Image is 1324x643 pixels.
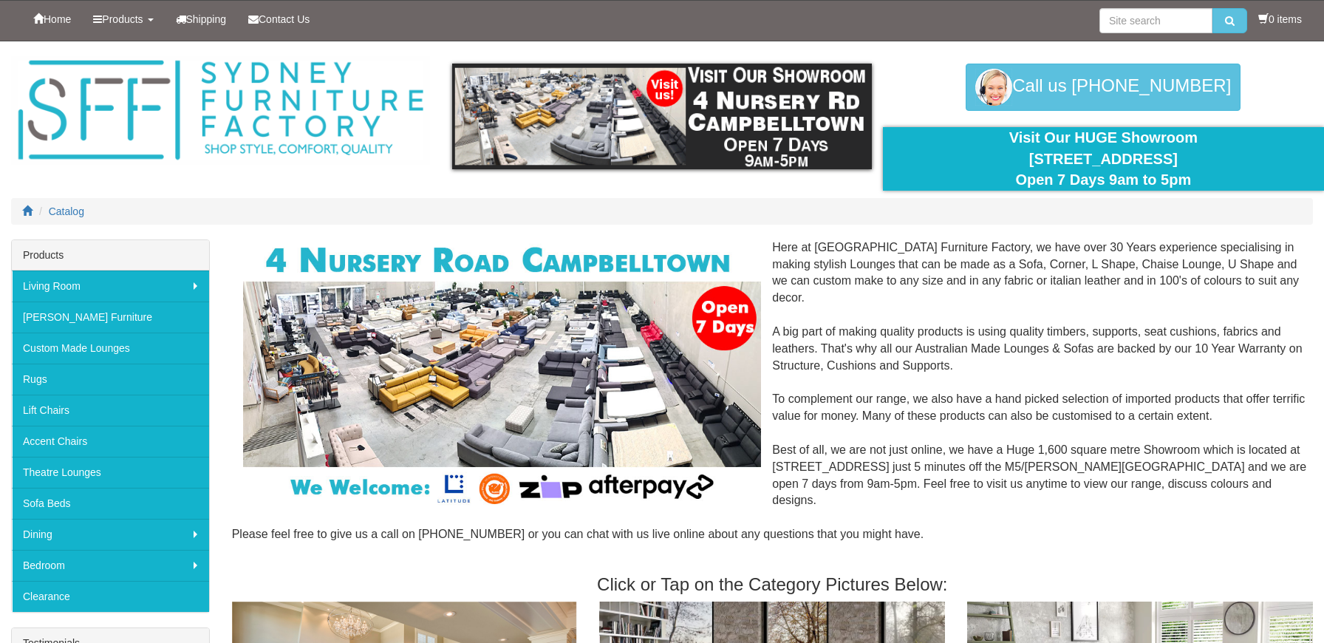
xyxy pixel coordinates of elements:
span: Home [44,13,71,25]
span: Contact Us [259,13,310,25]
div: Here at [GEOGRAPHIC_DATA] Furniture Factory, we have over 30 Years experience specialising in mak... [232,239,1313,560]
a: Theatre Lounges [12,457,209,488]
div: Products [12,240,209,271]
a: Catalog [49,205,84,217]
input: Site search [1099,8,1212,33]
a: Lift Chairs [12,395,209,426]
span: Products [102,13,143,25]
span: Shipping [186,13,227,25]
div: Visit Our HUGE Showroom [STREET_ADDRESS] Open 7 Days 9am to 5pm [894,127,1313,191]
img: Sydney Furniture Factory [11,56,430,165]
a: Products [82,1,164,38]
img: showroom.gif [452,64,871,169]
a: Rugs [12,364,209,395]
h3: Click or Tap on the Category Pictures Below: [232,575,1313,594]
a: Living Room [12,271,209,302]
a: Clearance [12,581,209,612]
li: 0 items [1258,12,1302,27]
a: Bedroom [12,550,209,581]
a: Shipping [165,1,238,38]
a: Contact Us [237,1,321,38]
a: Accent Chairs [12,426,209,457]
a: Custom Made Lounges [12,333,209,364]
a: Home [22,1,82,38]
img: Corner Modular Lounges [243,239,762,509]
a: Sofa Beds [12,488,209,519]
a: Dining [12,519,209,550]
a: [PERSON_NAME] Furniture [12,302,209,333]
